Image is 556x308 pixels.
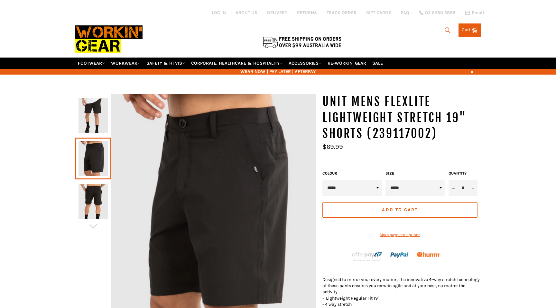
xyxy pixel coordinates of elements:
a: More payment options [322,232,477,238]
a: Log in [212,10,226,15]
a: FAQ [401,10,409,16]
img: Humm_core_logo_RGB-01_300x60px_small_195d8312-4386-4de7-b182-0ef9b6303a37.png [417,252,440,257]
button: Increase item quantity by one [468,180,477,196]
a: GIFT CARDS [366,10,391,16]
img: UNIT Mens Flexlite Lightweight Stretch 19" Shorts (239117002) - Workin' Gear [79,184,108,219]
a: DELIVERY [267,10,287,16]
a: ACCESSORIES [286,58,324,69]
span: - 4 way stretch [322,302,352,307]
a: WORKWEAR [108,58,143,69]
span: Email [472,11,484,15]
a: RE-WORKIN' GEAR [325,58,369,69]
a: FOOTWEAR [75,58,107,69]
a: SALE [370,58,385,69]
label: COLOUR [322,171,382,176]
a: TRACK ORDER [327,10,357,16]
button: Reduce item quantity by one [449,180,458,196]
img: Workin Gear leaders in Workwear, Safety Boots, PPE, Uniforms. Australia's No.1 in Workwear [75,21,143,57]
span: Add to Cart [382,207,418,213]
img: paypal.png [390,246,409,265]
a: CORPORATE, HEALTHCARE & HOSPITALITY [189,58,285,69]
a: Email [465,10,484,15]
label: Quantity [449,171,477,176]
h1: UNIT Mens Flexlite Lightweight Stretch 19" Shorts (239117002) [322,94,481,142]
img: Afterpay-Logo-on-dark-bg_large.png [351,251,383,262]
a: 02 6280 5885 [419,11,455,15]
a: Cart [459,23,481,37]
label: Size [385,171,445,176]
span: - Lightweight Regular Fit 19" [322,295,379,301]
span: 02 6280 5885 [425,11,455,15]
span: Designed to mirror your every motion, the innovative 4-way stretch technology of these pants ensu... [322,277,480,295]
span: $69.99 [322,143,343,150]
img: UNIT Mens Flexlite Lightweight Stretch 19" Shorts (239117002) - Workin' Gear [79,98,108,133]
a: SAFETY & HI VIS [144,58,188,69]
a: ABOUT US [236,10,257,16]
span: WEAR NOW | PAY LATER | AFTERPAY [75,68,481,75]
button: Add to Cart [322,202,477,218]
img: Flat $9.95 shipping Australia wide [262,35,342,49]
a: RETURNS [297,10,317,16]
